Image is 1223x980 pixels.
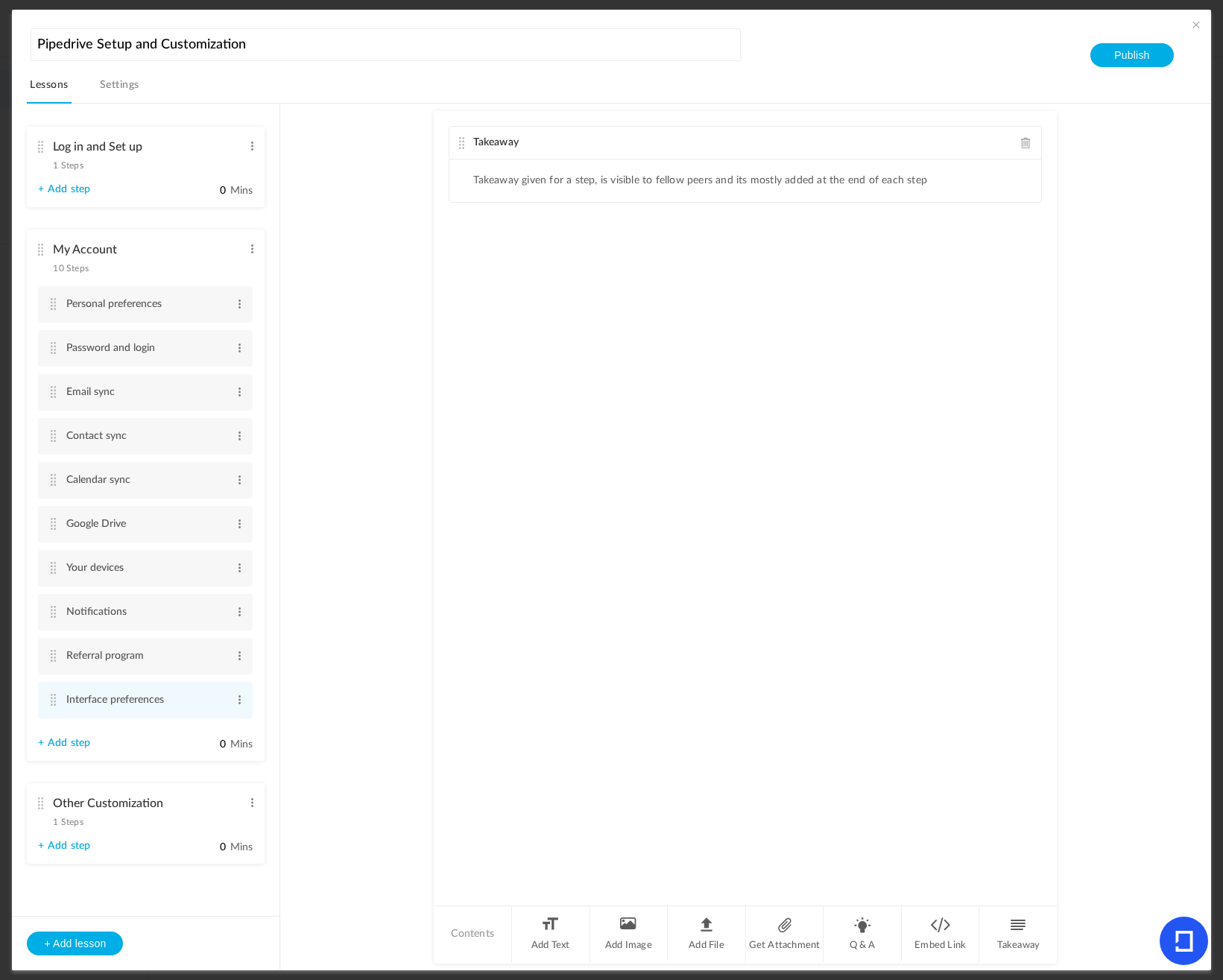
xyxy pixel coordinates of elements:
[1090,43,1173,67] button: Publish
[53,818,83,826] span: 1 Steps
[97,75,142,104] a: Settings
[53,161,83,170] span: 1 Steps
[38,737,90,750] a: + Add step
[746,906,824,962] li: Get Attachment
[27,75,71,104] a: Lessons
[824,906,902,962] li: Q & A
[230,842,253,853] span: Mins
[668,906,746,962] li: Add File
[230,739,253,750] span: Mins
[473,174,927,187] li: Takeaway given for a step, is visible to fellow peers and its mostly added at the end of each step
[902,906,980,962] li: Embed Link
[189,738,227,752] input: Mins
[434,906,512,962] li: Contents
[590,906,669,962] li: Add Image
[979,906,1057,962] li: Takeaway
[473,137,519,148] span: Takeaway
[189,841,227,855] input: Mins
[27,932,123,955] button: + Add lesson
[230,186,253,196] span: Mins
[512,906,590,962] li: Add Text
[38,183,90,196] a: + Add step
[38,840,90,853] a: + Add step
[53,264,89,273] span: 10 Steps
[189,184,227,198] input: Mins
